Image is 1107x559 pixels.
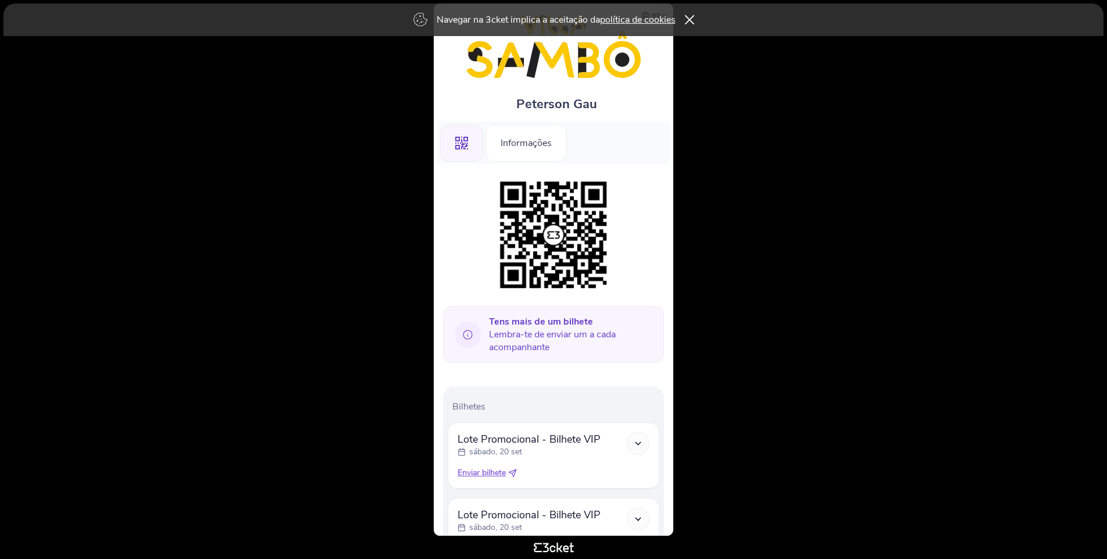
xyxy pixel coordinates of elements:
span: Lote Promocional - Bilhete VIP [458,432,601,446]
p: Navegar na 3cket implica a aceitação da [437,13,676,26]
span: Peterson Gau [516,95,597,113]
img: Villa Sambô c/ Alma Carioca (Lisboa) [466,15,641,78]
a: política de cookies [600,13,676,26]
img: 8b8e7613111b404cbd52476ffa09a667.png [494,176,613,294]
span: Lote Promocional - Bilhete VIP [458,508,601,522]
div: Informações [485,124,567,162]
b: Tens mais de um bilhete [489,315,593,328]
a: Informações [485,136,567,148]
p: Bilhetes [452,400,659,413]
p: sábado, 20 set [469,446,522,458]
span: Enviar bilhete [458,467,506,479]
span: Lembra-te de enviar um a cada acompanhante [489,315,655,354]
p: sábado, 20 set [469,522,522,533]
